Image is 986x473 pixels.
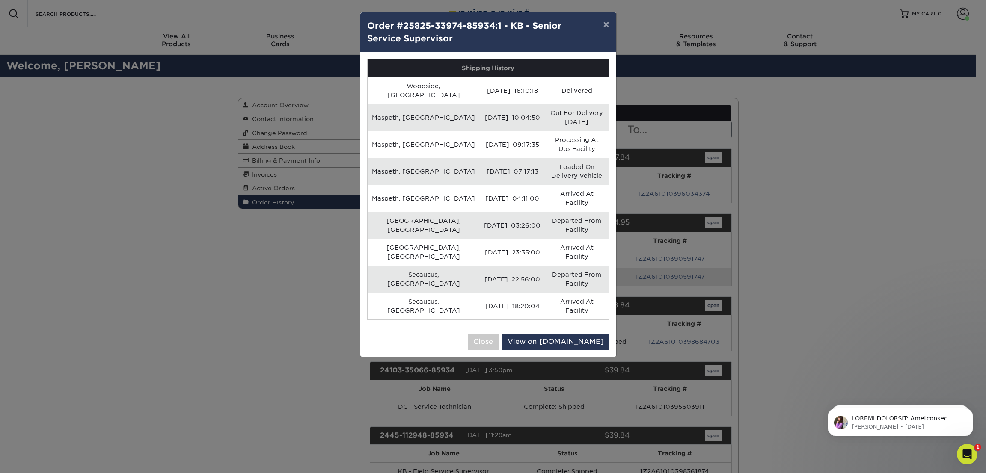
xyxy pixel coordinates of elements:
button: Close [468,334,499,350]
td: Delivered [545,77,609,104]
td: [DATE] 23:35:00 [480,239,545,266]
td: [DATE] 03:26:00 [480,212,545,239]
td: Secaucus, [GEOGRAPHIC_DATA] [368,293,480,319]
td: Loaded On Delivery Vehicle [545,158,609,185]
td: [DATE] 22:56:00 [480,266,545,293]
td: Arrived At Facility [545,185,609,212]
td: Arrived At Facility [545,293,609,319]
td: Processing At Ups Facility [545,131,609,158]
td: Woodside, [GEOGRAPHIC_DATA] [368,77,480,104]
td: [DATE] 09:17:35 [480,131,545,158]
td: Maspeth, [GEOGRAPHIC_DATA] [368,158,480,185]
span: 1 [974,444,981,451]
td: Arrived At Facility [545,239,609,266]
a: View on [DOMAIN_NAME] [502,334,609,350]
td: Maspeth, [GEOGRAPHIC_DATA] [368,131,480,158]
td: Maspeth, [GEOGRAPHIC_DATA] [368,104,480,131]
td: [DATE] 16:10:18 [480,77,545,104]
td: [DATE] 18:20:04 [480,293,545,319]
td: [DATE] 07:17:13 [480,158,545,185]
iframe: Intercom live chat [957,444,977,464]
td: Maspeth, [GEOGRAPHIC_DATA] [368,185,480,212]
td: [DATE] 04:11:00 [480,185,545,212]
td: Departed From Facility [545,212,609,239]
button: × [596,12,616,36]
td: Departed From Facility [545,266,609,293]
td: [DATE] 10:04:50 [480,104,545,131]
iframe: Intercom notifications message [815,390,986,450]
td: [GEOGRAPHIC_DATA], [GEOGRAPHIC_DATA] [368,212,480,239]
th: Shipping History [368,59,609,77]
td: [GEOGRAPHIC_DATA], [GEOGRAPHIC_DATA] [368,239,480,266]
td: Secaucus, [GEOGRAPHIC_DATA] [368,266,480,293]
h4: Order #25825-33974-85934:1 - KB - Senior Service Supervisor [367,19,609,45]
td: Out For Delivery [DATE] [545,104,609,131]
